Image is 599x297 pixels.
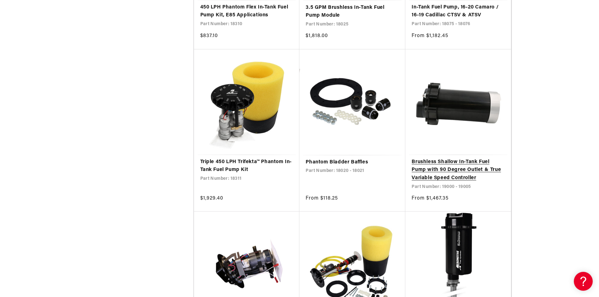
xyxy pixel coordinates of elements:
a: 3.5 GPM Brushless In-Tank Fuel Pump Module [306,4,399,20]
a: In-Tank Fuel Pump, 16-20 Camaro / 16-19 Cadillac CTSV & ATSV [412,3,505,19]
a: Phantom Bladder Baffles [306,158,399,167]
a: Brushless Shallow In-Tank Fuel Pump with 90 Degree Outlet & True Variable Speed Controller [412,158,505,182]
a: 450 LPH Phantom Flex In-Tank Fuel Pump Kit, E85 Applications [200,3,293,19]
a: Triple 450 LPH Trifekta™ Phantom In-Tank Fuel Pump Kit [200,158,293,174]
